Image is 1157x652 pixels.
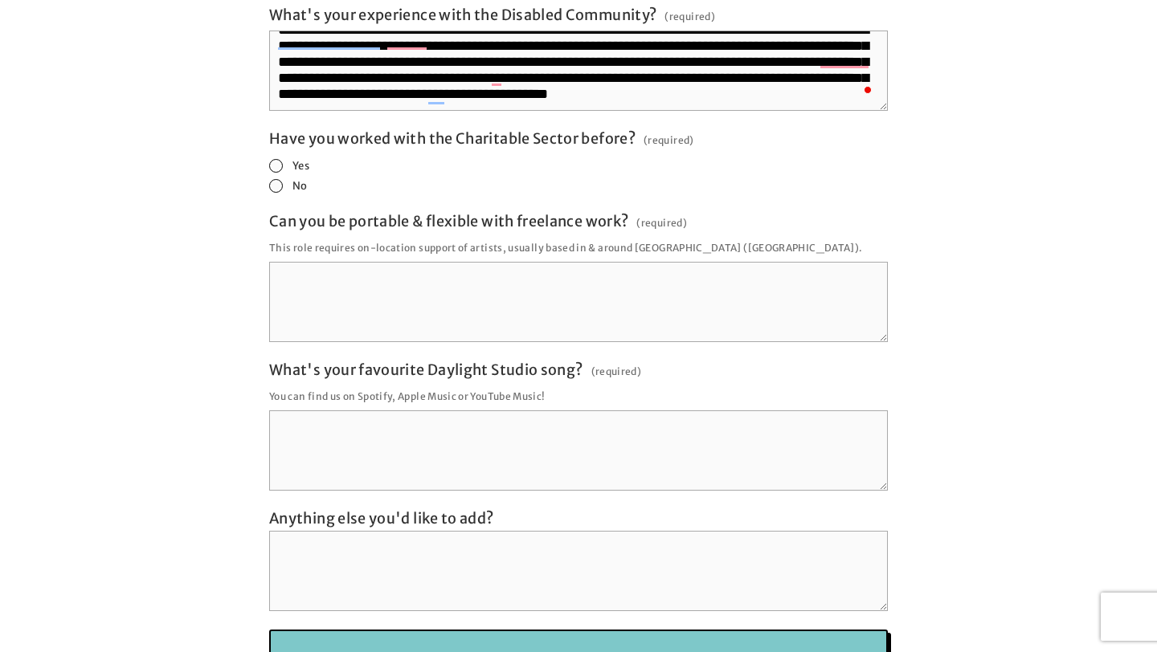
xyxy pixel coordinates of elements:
span: (required) [591,361,642,382]
span: Yes [292,159,309,173]
span: (required) [636,212,687,234]
span: Can you be portable & flexible with freelance work? [269,212,628,230]
span: No [292,179,308,193]
textarea: To enrich screen reader interactions, please activate Accessibility in Grammarly extension settings [269,31,888,111]
span: Have you worked with the Charitable Sector before? [269,129,636,148]
span: (required) [644,129,694,151]
span: Anything else you'd like to add? [269,509,494,528]
p: This role requires on-location support of artists, usually based in & around [GEOGRAPHIC_DATA] ([... [269,237,888,259]
span: (required) [664,6,715,27]
span: What's your experience with the Disabled Community? [269,6,656,24]
p: You can find us on Spotify, Apple Music or YouTube Music! [269,385,888,407]
span: What's your favourite Daylight Studio song? [269,361,583,379]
